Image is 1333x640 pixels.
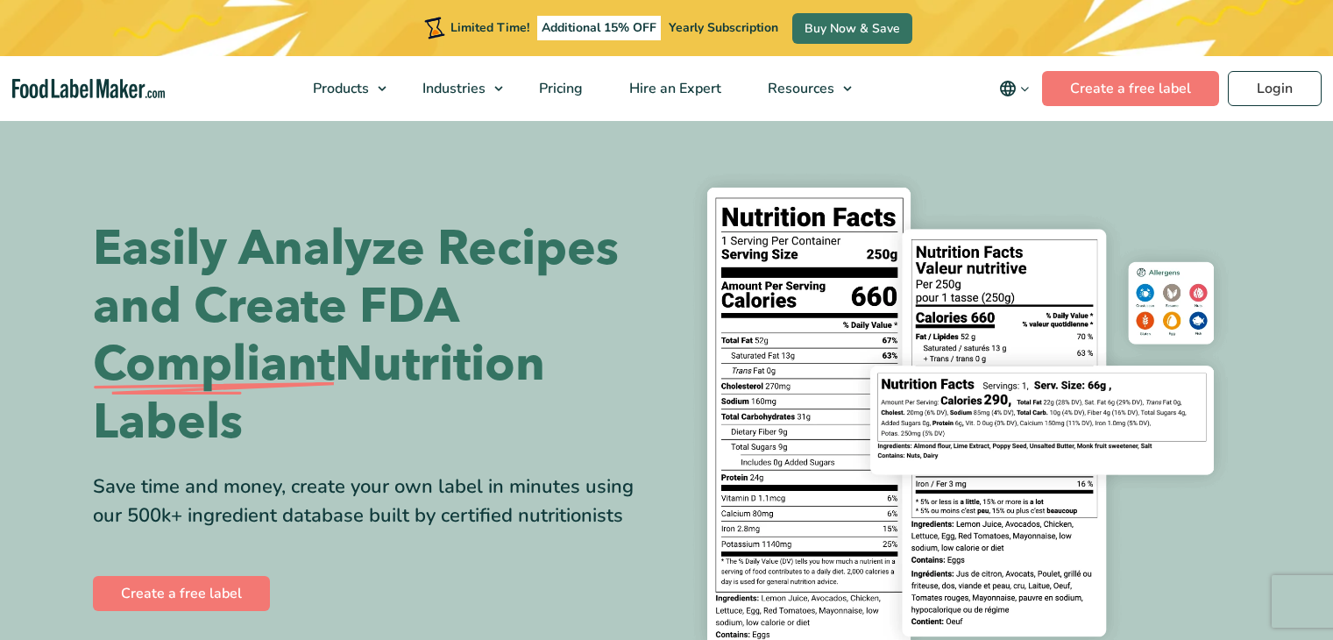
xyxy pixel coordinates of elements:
[450,19,529,36] span: Limited Time!
[417,79,487,98] span: Industries
[93,336,335,394] span: Compliant
[745,56,861,121] a: Resources
[516,56,602,121] a: Pricing
[1228,71,1322,106] a: Login
[1042,71,1219,106] a: Create a free label
[537,16,661,40] span: Additional 15% OFF
[93,220,654,452] h1: Easily Analyze Recipes and Create FDA Nutrition Labels
[669,19,778,36] span: Yearly Subscription
[624,79,723,98] span: Hire an Expert
[308,79,371,98] span: Products
[93,576,270,611] a: Create a free label
[762,79,836,98] span: Resources
[534,79,585,98] span: Pricing
[792,13,912,44] a: Buy Now & Save
[400,56,512,121] a: Industries
[93,473,654,530] div: Save time and money, create your own label in minutes using our 500k+ ingredient database built b...
[606,56,741,121] a: Hire an Expert
[290,56,395,121] a: Products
